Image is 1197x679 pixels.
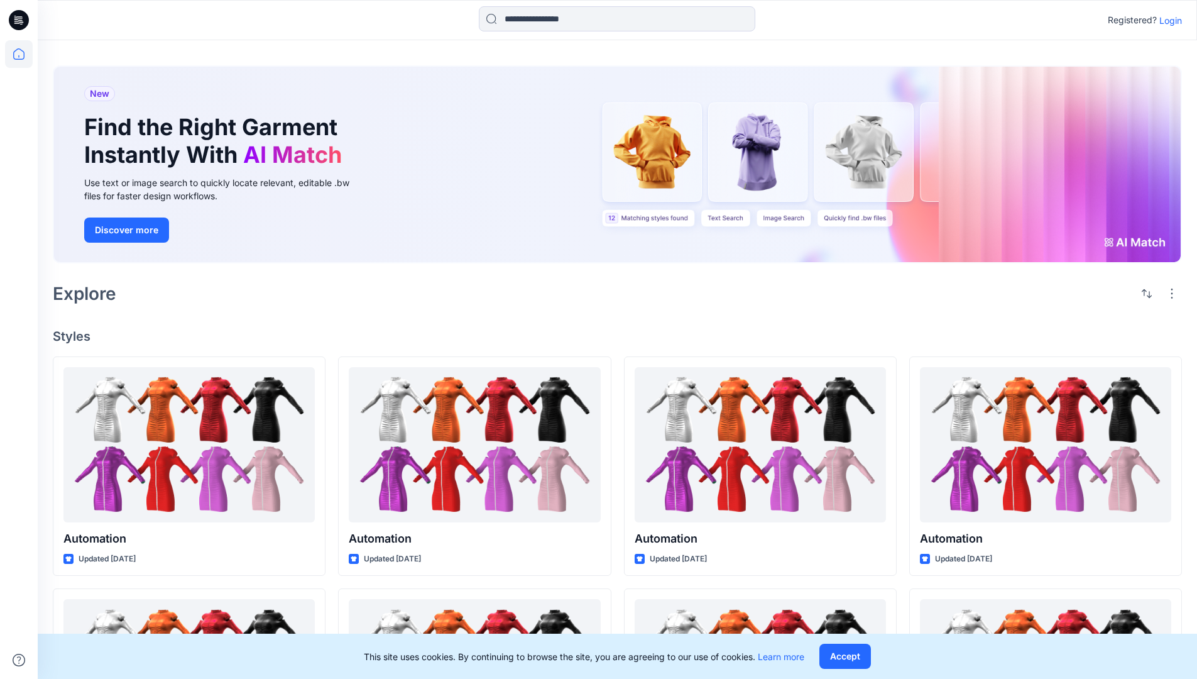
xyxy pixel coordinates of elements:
[84,218,169,243] button: Discover more
[935,553,992,566] p: Updated [DATE]
[364,650,804,663] p: This site uses cookies. By continuing to browse the site, you are agreeing to our use of cookies.
[63,530,315,548] p: Automation
[650,553,707,566] p: Updated [DATE]
[920,367,1171,522] a: Automation
[84,176,367,202] div: Use text or image search to quickly locate relevant, editable .bw files for faster design workflows.
[349,367,600,522] a: Automation
[63,367,315,522] a: Automation
[53,284,116,304] h2: Explore
[53,329,1182,344] h4: Styles
[243,141,342,168] span: AI Match
[758,651,804,662] a: Learn more
[635,530,886,548] p: Automation
[635,367,886,522] a: Automation
[1108,13,1157,28] p: Registered?
[84,114,348,168] h1: Find the Right Garment Instantly With
[1159,14,1182,27] p: Login
[79,553,136,566] p: Updated [DATE]
[920,530,1171,548] p: Automation
[90,86,109,101] span: New
[364,553,421,566] p: Updated [DATE]
[349,530,600,548] p: Automation
[819,644,871,669] button: Accept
